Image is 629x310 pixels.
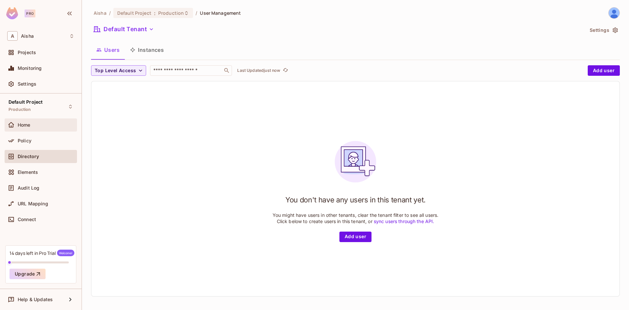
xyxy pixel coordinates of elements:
[18,201,48,206] span: URL Mapping
[57,250,74,256] span: Welcome!
[18,66,42,71] span: Monitoring
[9,107,31,112] span: Production
[18,122,30,128] span: Home
[154,10,156,16] span: :
[587,25,620,35] button: Settings
[117,10,151,16] span: Default Project
[588,65,620,76] button: Add user
[374,218,434,224] a: sync users through the API.
[95,67,136,75] span: Top Level Access
[283,67,288,74] span: refresh
[280,67,289,74] span: Click to refresh data
[91,42,125,58] button: Users
[18,138,31,143] span: Policy
[18,185,39,191] span: Audit Log
[158,10,184,16] span: Production
[339,232,372,242] button: Add user
[7,31,18,41] span: A
[10,269,46,279] button: Upgrade
[18,170,38,175] span: Elements
[21,33,34,39] span: Workspace: Aisha
[237,68,280,73] p: Last Updated just now
[91,65,146,76] button: Top Level Access
[200,10,241,16] span: User Management
[25,10,35,17] div: Pro
[10,250,74,256] div: 14 days left in Pro Trial
[18,297,53,302] span: Help & Updates
[273,212,439,224] p: You might have users in other tenants, clear the tenant filter to see all users. Click below to c...
[281,67,289,74] button: refresh
[6,7,18,19] img: SReyMgAAAABJRU5ErkJggg==
[9,99,43,105] span: Default Project
[609,8,619,18] img: 아이샤
[18,154,39,159] span: Directory
[109,10,111,16] li: /
[18,81,36,87] span: Settings
[94,10,106,16] span: the active workspace
[18,217,36,222] span: Connect
[196,10,197,16] li: /
[91,24,157,34] button: Default Tenant
[285,195,426,205] h1: You don't have any users in this tenant yet.
[125,42,169,58] button: Instances
[18,50,36,55] span: Projects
